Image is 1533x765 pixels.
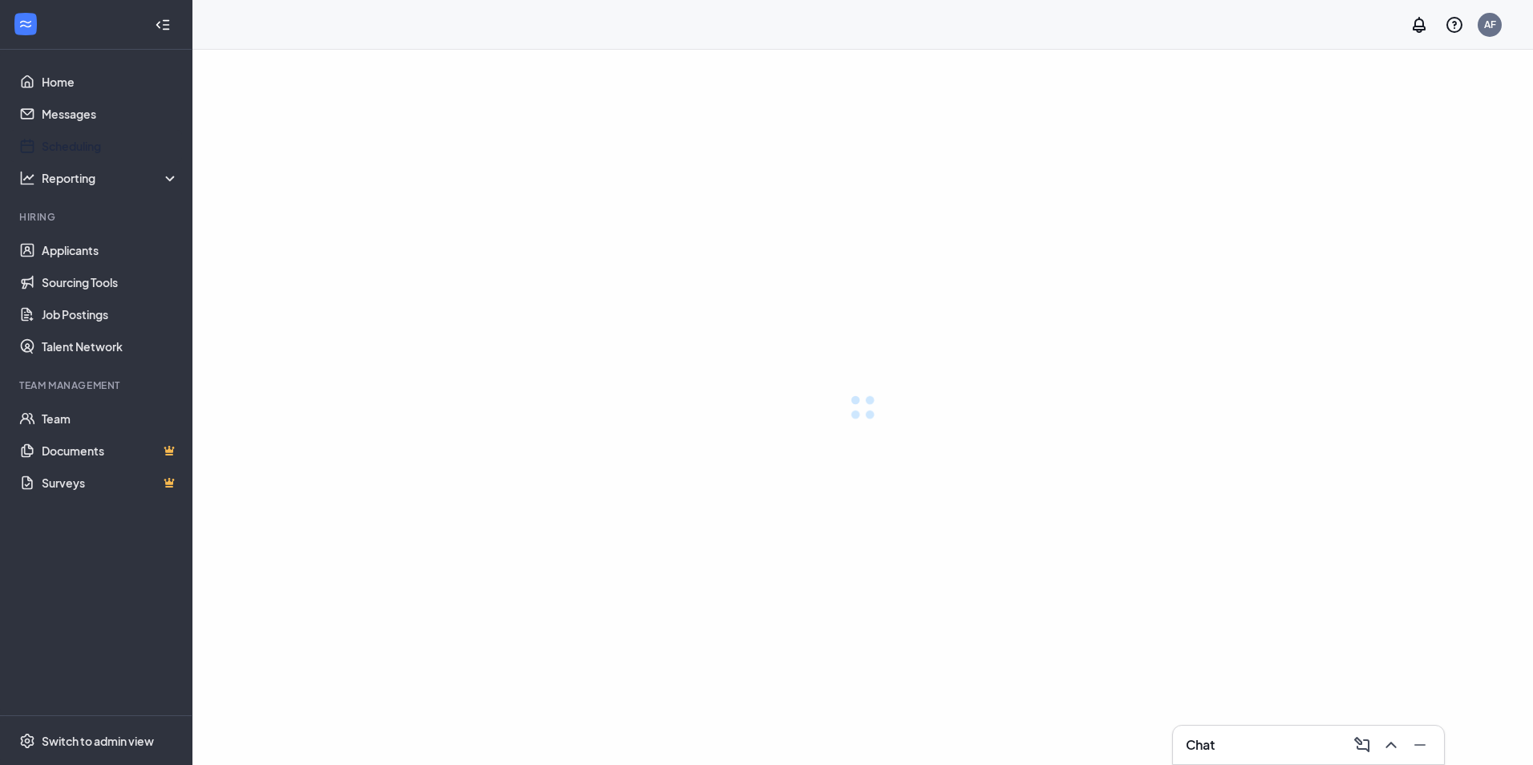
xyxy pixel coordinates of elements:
[42,403,179,435] a: Team
[42,66,179,98] a: Home
[1484,18,1496,31] div: AF
[42,234,179,266] a: Applicants
[19,170,35,186] svg: Analysis
[1381,735,1401,755] svg: ChevronUp
[1410,15,1429,34] svg: Notifications
[42,298,179,330] a: Job Postings
[42,435,179,467] a: DocumentsCrown
[19,378,176,392] div: Team Management
[42,170,180,186] div: Reporting
[1410,735,1430,755] svg: Minimize
[1377,732,1402,758] button: ChevronUp
[42,733,154,749] div: Switch to admin view
[42,266,179,298] a: Sourcing Tools
[1186,736,1215,754] h3: Chat
[1445,15,1464,34] svg: QuestionInfo
[19,210,176,224] div: Hiring
[42,330,179,362] a: Talent Network
[1348,732,1373,758] button: ComposeMessage
[42,467,179,499] a: SurveysCrown
[18,16,34,32] svg: WorkstreamLogo
[19,733,35,749] svg: Settings
[42,130,179,162] a: Scheduling
[1406,732,1431,758] button: Minimize
[42,98,179,130] a: Messages
[1353,735,1372,755] svg: ComposeMessage
[155,17,171,33] svg: Collapse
